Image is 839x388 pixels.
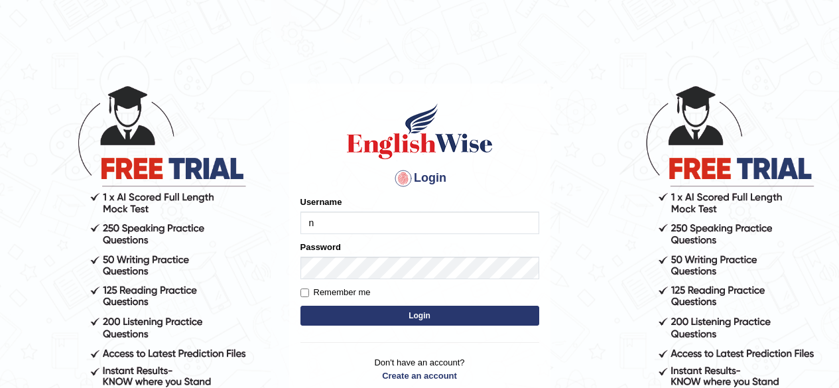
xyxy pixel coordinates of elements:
[300,196,342,208] label: Username
[300,168,539,189] h4: Login
[300,286,371,299] label: Remember me
[344,101,495,161] img: Logo of English Wise sign in for intelligent practice with AI
[300,241,341,253] label: Password
[300,289,309,297] input: Remember me
[300,369,539,382] a: Create an account
[300,306,539,326] button: Login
